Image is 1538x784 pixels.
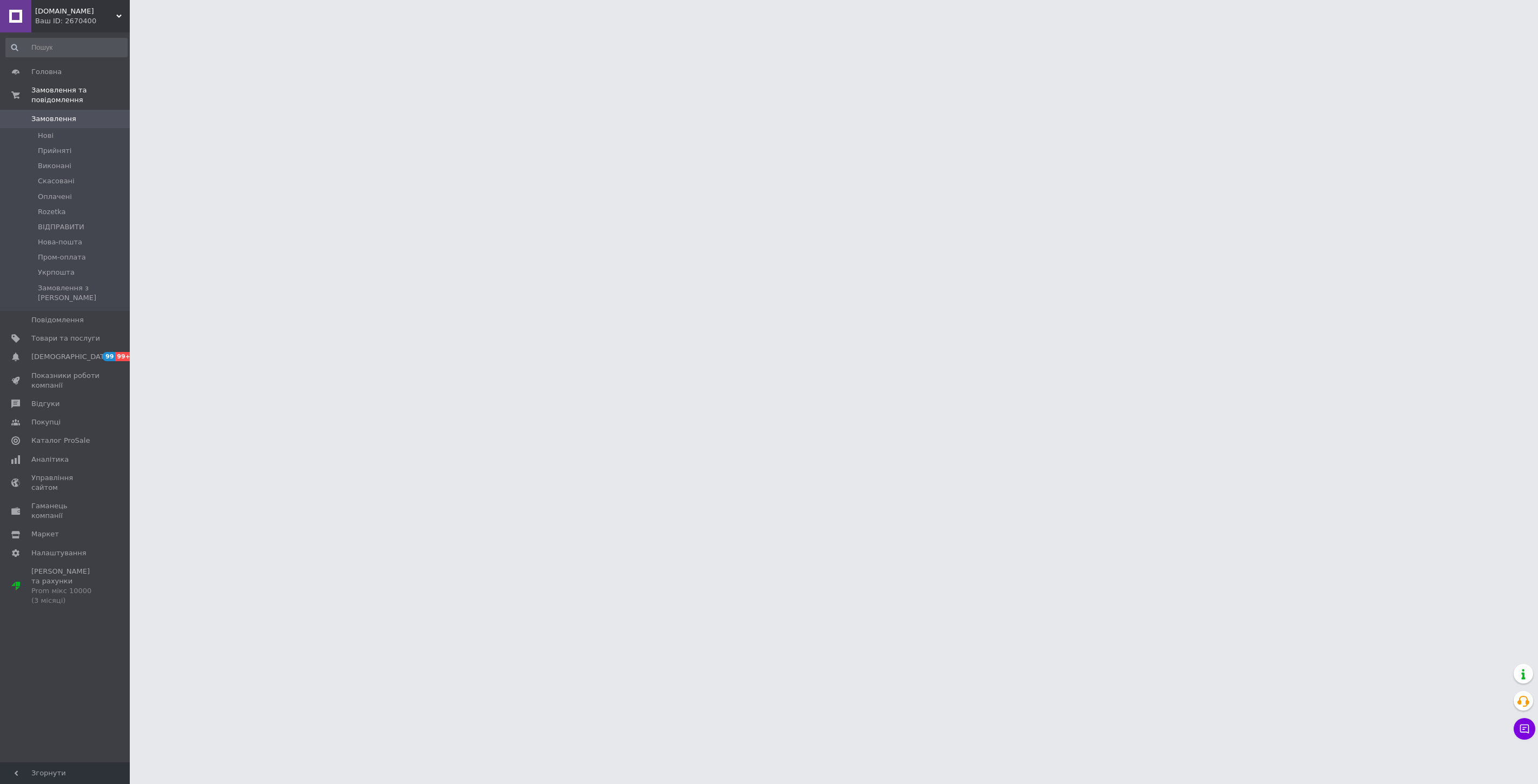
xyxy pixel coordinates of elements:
span: Покупці [31,417,61,427]
span: Налаштування [31,548,87,558]
span: 99+ [115,352,133,361]
span: Каталог ProSale [31,436,90,446]
span: Повідомлення [31,315,84,325]
span: Гаманець компанії [31,501,100,521]
span: Відгуки [31,399,59,409]
span: Товари та послуги [31,334,100,343]
span: Rozetka [38,207,66,217]
span: Управління сайтом [31,473,100,493]
span: Скасовані [38,176,75,186]
span: Головна [31,67,62,77]
button: Чат з покупцем [1514,718,1535,740]
span: Показники роботи компанії [31,371,100,390]
span: Замовлення та повідомлення [31,85,130,105]
span: [PERSON_NAME] та рахунки [31,567,100,606]
span: Прийняті [38,146,71,156]
span: Оплачені [38,192,72,202]
span: [DEMOGRAPHIC_DATA] [31,352,111,362]
span: Нові [38,131,54,141]
span: Укрпошта [38,268,75,277]
span: Пром-оплата [38,253,86,262]
span: Нова-пошта [38,237,82,247]
span: Замовлення з [PERSON_NAME] [38,283,127,303]
div: Ваш ID: 2670400 [35,16,130,26]
input: Пошук [5,38,128,57]
span: Маркет [31,529,59,539]
span: 99 [103,352,115,361]
span: Аналітика [31,455,69,464]
span: ВІДПРАВИТИ [38,222,84,232]
div: Prom мікс 10000 (3 місяці) [31,586,100,606]
span: droptape.store [35,6,116,16]
span: Виконані [38,161,71,171]
span: Замовлення [31,114,76,124]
